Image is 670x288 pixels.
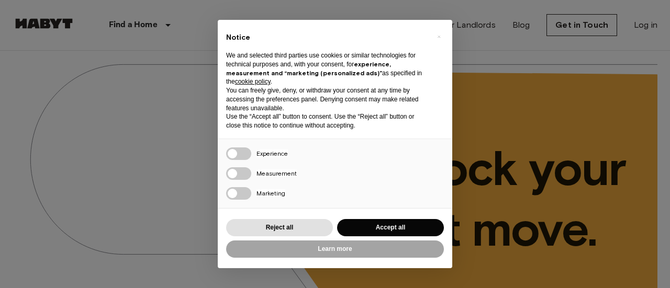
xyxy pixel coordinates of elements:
span: × [437,30,441,43]
p: Use the “Accept all” button to consent. Use the “Reject all” button or close this notice to conti... [226,112,427,130]
button: Learn more [226,240,444,258]
button: Accept all [337,219,444,236]
button: Reject all [226,219,333,236]
span: Measurement [256,169,297,177]
h2: Notice [226,32,427,43]
span: Marketing [256,189,285,197]
span: Experience [256,149,288,157]
p: We and selected third parties use cookies or similar technologies for technical purposes and, wit... [226,51,427,86]
button: Close this notice [430,28,447,45]
p: You can freely give, deny, or withdraw your consent at any time by accessing the preferences pane... [226,86,427,112]
a: cookie policy [235,78,271,85]
strong: experience, measurement and “marketing (personalized ads)” [226,60,391,77]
